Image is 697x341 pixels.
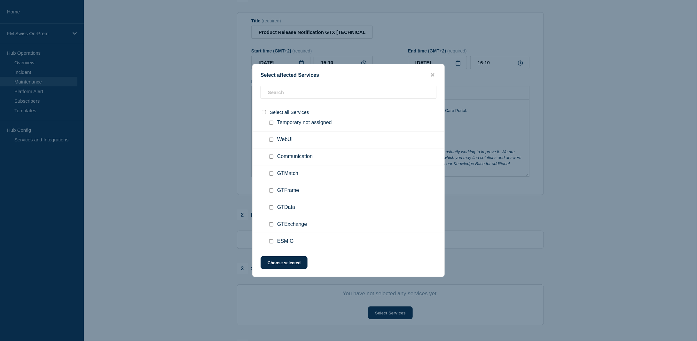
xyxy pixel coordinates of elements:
input: Search [261,86,436,99]
input: WebUI checkbox [269,138,273,142]
span: ESMIG [277,238,294,245]
span: WebUI [277,137,293,143]
button: close button [429,72,436,78]
input: Communication checkbox [269,155,273,159]
input: GTData checkbox [269,205,273,210]
div: Select affected Services [253,72,444,78]
span: GTMatch [277,170,298,177]
span: GTExchange [277,221,307,228]
span: GTFrame [277,187,299,194]
span: Communication [277,154,313,160]
span: Temporary not assigned [277,120,332,126]
input: GTFrame checkbox [269,188,273,193]
span: GTData [277,204,295,211]
button: Choose selected [261,256,308,269]
input: ESMIG checkbox [269,239,273,243]
input: select all checkbox [262,110,266,114]
input: GTExchange checkbox [269,222,273,226]
input: Temporary not assigned checkbox [269,121,273,125]
input: GTMatch checkbox [269,171,273,176]
span: Select all Services [270,109,309,115]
